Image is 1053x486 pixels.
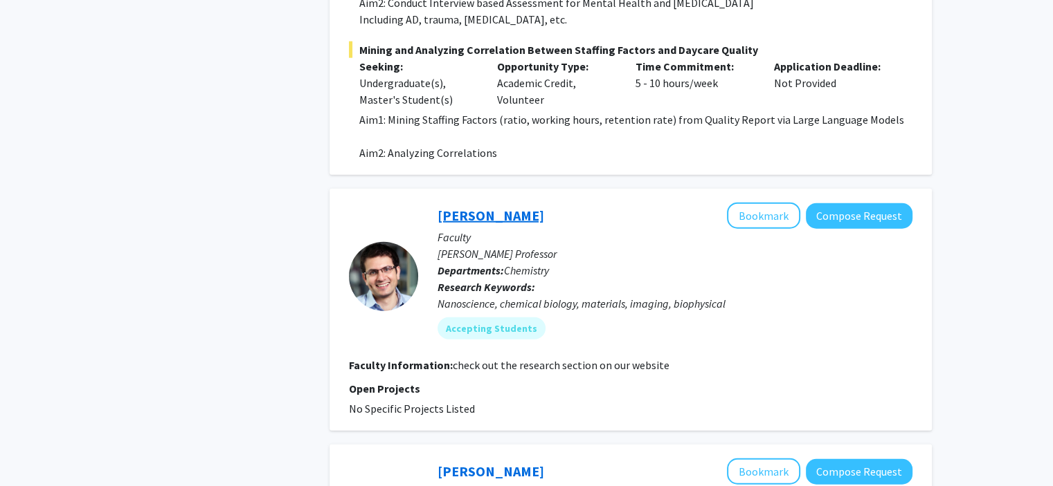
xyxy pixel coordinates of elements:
[806,203,912,229] button: Compose Request to Khalid Salaita
[487,58,625,108] div: Academic Credit, Volunteer
[359,111,912,128] p: Aim1: Mining Staffing Factors (ratio, working hours, retention rate) from Quality Report via Larg...
[806,459,912,485] button: Compose Request to Suk Yoon
[438,207,544,224] a: [PERSON_NAME]
[438,245,912,262] p: [PERSON_NAME] Professor
[453,358,669,372] fg-read-more: check out the research section on our website
[349,358,453,372] b: Faculty Information:
[438,317,546,339] mat-chip: Accepting Students
[438,263,504,277] b: Departments:
[497,58,615,75] p: Opportunity Type:
[359,144,912,161] p: Aim2: Analyzing Correlations
[438,280,535,294] b: Research Keywords:
[359,11,912,28] p: Including AD, trauma, [MEDICAL_DATA], etc.
[764,58,902,108] div: Not Provided
[727,203,800,229] button: Add Khalid Salaita to Bookmarks
[625,58,764,108] div: 5 - 10 hours/week
[10,424,59,476] iframe: Chat
[438,229,912,245] p: Faculty
[438,462,544,480] a: [PERSON_NAME]
[438,295,912,312] div: Nanoscience, chemical biology, materials, imaging, biophysical
[359,58,477,75] p: Seeking:
[636,58,753,75] p: Time Commitment:
[359,75,477,108] div: Undergraduate(s), Master's Student(s)
[774,58,892,75] p: Application Deadline:
[349,41,912,58] span: Mining and Analyzing Correlation Between Staffing Factors and Daycare Quality
[504,263,549,277] span: Chemistry
[349,402,475,415] span: No Specific Projects Listed
[727,458,800,485] button: Add Suk Yoon to Bookmarks
[349,380,912,397] p: Open Projects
